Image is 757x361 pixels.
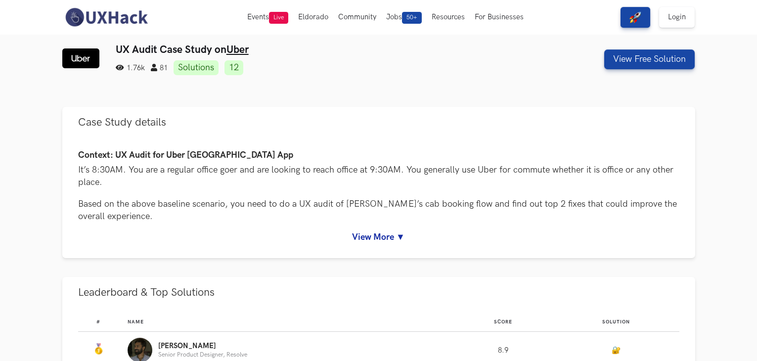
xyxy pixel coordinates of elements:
h3: UX Audit Case Study on [116,44,534,56]
a: Solutions [174,60,219,75]
h4: Context: UX Audit for Uber [GEOGRAPHIC_DATA] App [78,150,679,161]
a: 12 [224,60,243,75]
button: View Free Solution [604,49,695,69]
span: Leaderboard & Top Solutions [78,286,215,299]
div: Case Study details [62,138,695,258]
span: Solution [602,319,630,325]
img: UXHack-logo.png [62,7,150,28]
span: 81 [151,64,168,72]
span: Name [128,319,144,325]
span: Live [269,12,288,24]
p: Senior Product Designer, Resolve [158,352,247,358]
p: Based on the above baseline scenario, you need to do a UX audit of [PERSON_NAME]’s cab booking fl... [78,198,679,223]
a: View More ▼ [78,232,679,242]
a: Uber [226,44,249,56]
a: Login [659,7,695,28]
p: [PERSON_NAME] [158,342,247,350]
img: Gold Medal [92,343,104,355]
a: 🔐 [612,346,621,355]
span: 50+ [402,12,422,24]
button: Leaderboard & Top Solutions [62,277,695,308]
button: Case Study details [62,107,695,138]
img: rocket [629,11,641,23]
p: It’s 8:30AM. You are a regular office goer and are looking to reach office at 9:30AM. You general... [78,164,679,188]
span: Case Study details [78,116,166,129]
span: 1.76k [116,64,145,72]
span: Score [494,319,512,325]
span: # [96,319,100,325]
img: Uber logo [62,48,99,68]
